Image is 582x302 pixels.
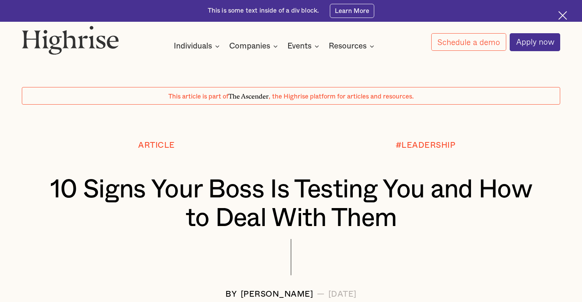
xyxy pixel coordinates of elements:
a: Learn More [330,4,375,18]
div: Individuals [174,42,212,51]
span: This article is part of [168,94,228,100]
div: Events [287,42,311,51]
span: , the Highrise platform for articles and resources. [269,94,414,100]
div: — [317,290,325,299]
div: Article [138,141,175,150]
img: Highrise logo [22,26,119,55]
span: The Ascender [228,91,269,99]
div: BY [225,290,237,299]
div: [DATE] [328,290,357,299]
div: #LEADERSHIP [396,141,456,150]
div: Companies [229,42,270,51]
div: Individuals [174,42,222,51]
div: Events [287,42,321,51]
div: Resources [329,42,367,51]
div: Companies [229,42,280,51]
h1: 10 Signs Your Boss Is Testing You and How to Deal With Them [44,175,538,232]
img: Cross icon [558,11,567,20]
div: This is some text inside of a div block. [208,6,319,15]
a: Apply now [510,33,560,51]
div: Resources [329,42,377,51]
div: [PERSON_NAME] [241,290,313,299]
a: Schedule a demo [431,33,506,51]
